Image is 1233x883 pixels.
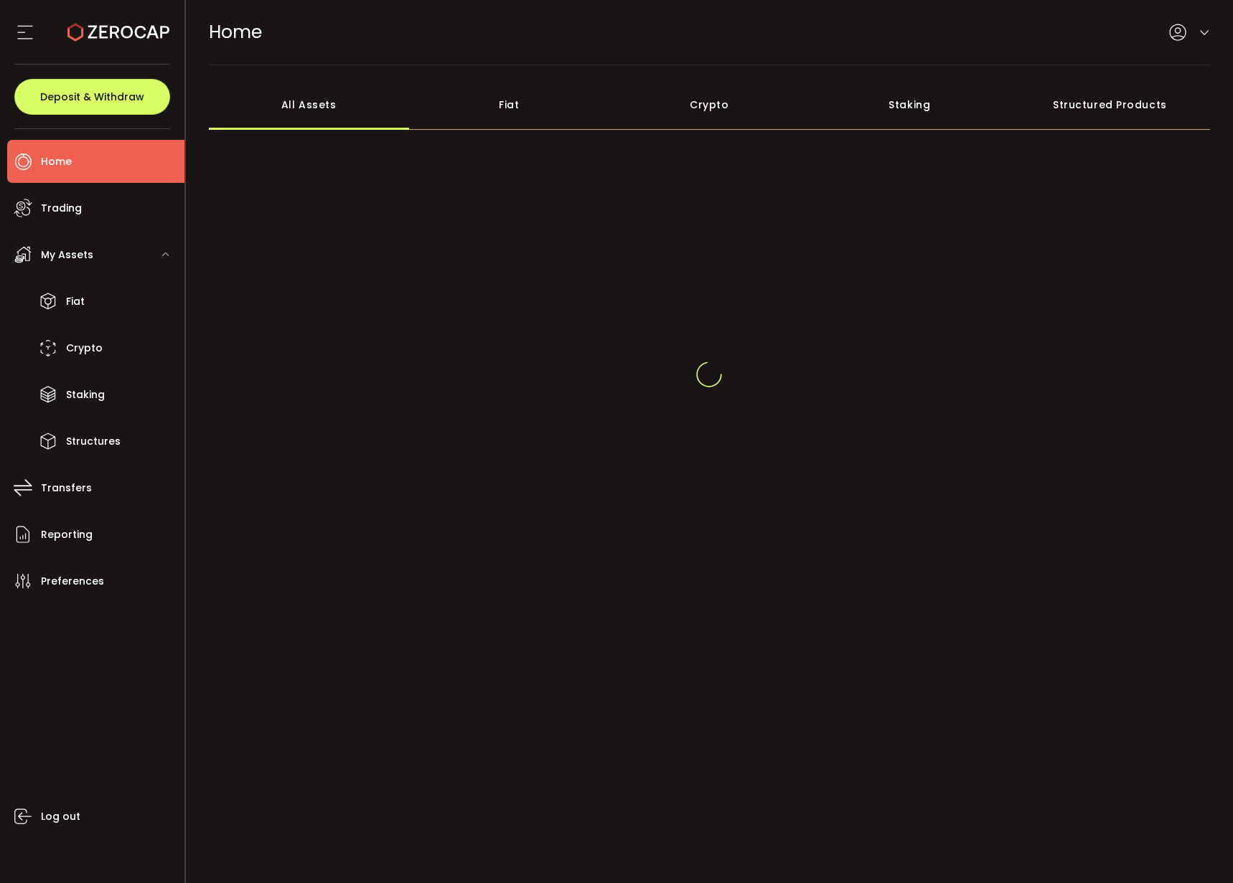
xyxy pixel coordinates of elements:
[609,80,810,130] div: Crypto
[41,478,92,499] span: Transfers
[1010,80,1210,130] div: Structured Products
[41,571,104,592] span: Preferences
[41,151,72,172] span: Home
[41,524,93,545] span: Reporting
[66,338,103,359] span: Crypto
[409,80,609,130] div: Fiat
[810,80,1010,130] div: Staking
[209,80,409,130] div: All Assets
[209,19,262,44] span: Home
[14,79,170,115] button: Deposit & Withdraw
[66,291,85,312] span: Fiat
[41,806,80,827] span: Log out
[40,92,144,102] span: Deposit & Withdraw
[41,198,82,219] span: Trading
[41,245,93,265] span: My Assets
[66,384,105,405] span: Staking
[66,431,121,452] span: Structures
